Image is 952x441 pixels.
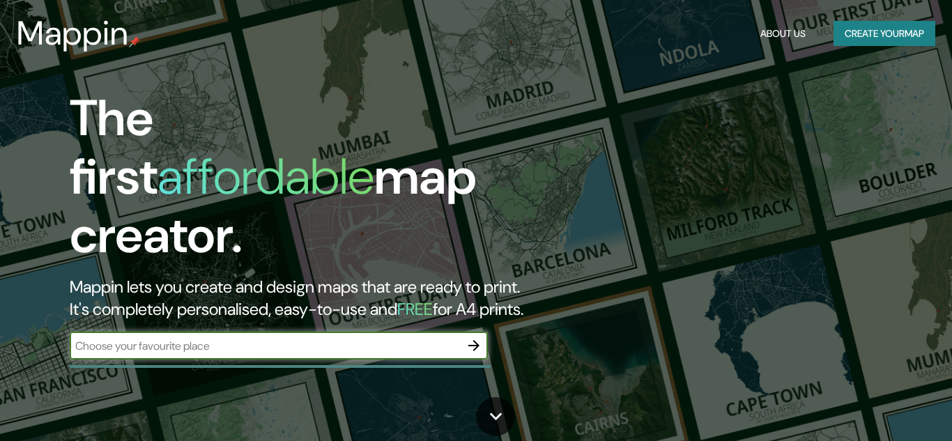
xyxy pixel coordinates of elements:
[834,21,935,47] button: Create yourmap
[397,298,433,320] h5: FREE
[129,36,140,47] img: mappin-pin
[70,276,546,320] h2: Mappin lets you create and design maps that are ready to print. It's completely personalised, eas...
[70,89,546,276] h1: The first map creator.
[17,14,129,53] h3: Mappin
[70,338,460,354] input: Choose your favourite place
[158,144,374,209] h1: affordable
[755,21,811,47] button: About Us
